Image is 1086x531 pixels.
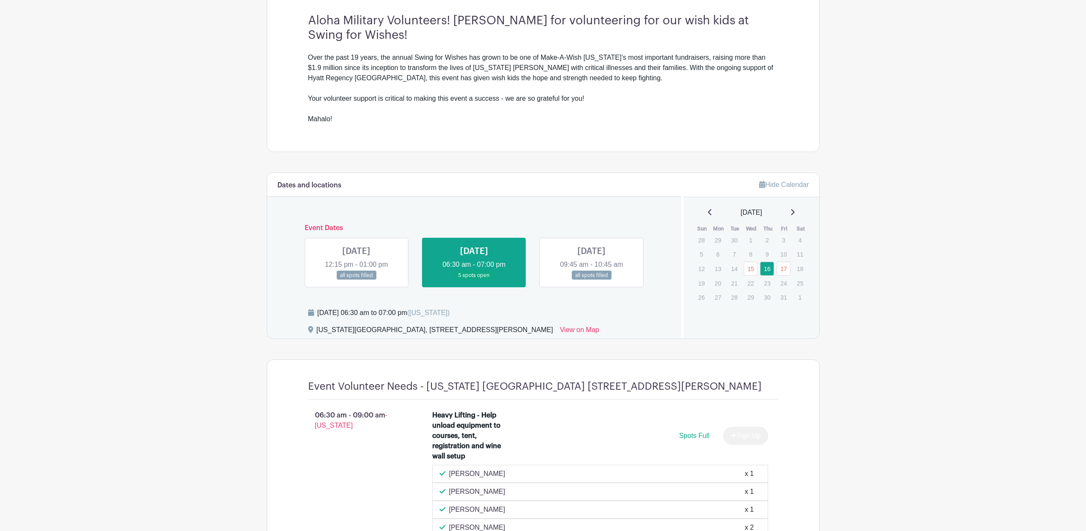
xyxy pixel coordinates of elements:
p: [PERSON_NAME] [449,487,505,497]
th: Sat [792,225,809,233]
th: Wed [743,225,760,233]
p: 31 [777,291,791,304]
div: Heavy Lifting - Help unload equipment to courses, tent, registration and wine wall setup [432,410,506,461]
p: 13 [711,262,725,275]
a: 15 [744,262,758,276]
p: 7 [727,248,741,261]
a: View on Map [560,325,599,338]
p: 11 [793,248,807,261]
p: 4 [793,233,807,247]
h6: Dates and locations [277,181,341,190]
p: 1 [744,233,758,247]
span: [DATE] [741,207,762,218]
h4: Event Volunteer Needs - [US_STATE] [GEOGRAPHIC_DATA] [STREET_ADDRESS][PERSON_NAME] [308,380,762,393]
p: 9 [760,248,774,261]
p: 29 [744,291,758,304]
p: 19 [694,277,708,290]
p: 10 [777,248,791,261]
p: 22 [744,277,758,290]
th: Sun [694,225,710,233]
p: 3 [777,233,791,247]
p: 06:30 am - 09:00 am [294,407,419,434]
h6: Event Dates [298,224,651,232]
p: 21 [727,277,741,290]
div: x 1 [745,469,754,479]
p: 5 [694,248,708,261]
p: 24 [777,277,791,290]
p: 18 [793,262,807,275]
p: 27 [711,291,725,304]
p: 28 [694,233,708,247]
p: 23 [760,277,774,290]
p: 6 [711,248,725,261]
p: 30 [760,291,774,304]
div: [US_STATE][GEOGRAPHIC_DATA], [STREET_ADDRESS][PERSON_NAME] [317,325,553,338]
span: ([US_STATE]) [407,309,450,316]
p: 30 [727,233,741,247]
p: [PERSON_NAME] [449,505,505,515]
p: 28 [727,291,741,304]
p: 12 [694,262,708,275]
a: Hide Calendar [759,181,809,188]
p: 26 [694,291,708,304]
p: [PERSON_NAME] [449,469,505,479]
p: 8 [744,248,758,261]
h3: Aloha Military Volunteers! [PERSON_NAME] for volunteering for our wish kids at Swing for Wishes! [308,14,778,42]
span: Spots Full [679,432,709,439]
div: x 1 [745,487,754,497]
div: [DATE] 06:30 am to 07:00 pm [317,308,450,318]
p: 20 [711,277,725,290]
p: 29 [711,233,725,247]
th: Thu [760,225,776,233]
a: 16 [760,262,774,276]
th: Tue [727,225,743,233]
th: Fri [776,225,793,233]
p: 1 [793,291,807,304]
th: Mon [710,225,727,233]
p: 14 [727,262,741,275]
p: 2 [760,233,774,247]
a: 17 [777,262,791,276]
p: 25 [793,277,807,290]
div: Over the past 19 years, the annual Swing for Wishes has grown to be one of Make-A-Wish [US_STATE]... [308,53,778,124]
div: x 1 [745,505,754,515]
